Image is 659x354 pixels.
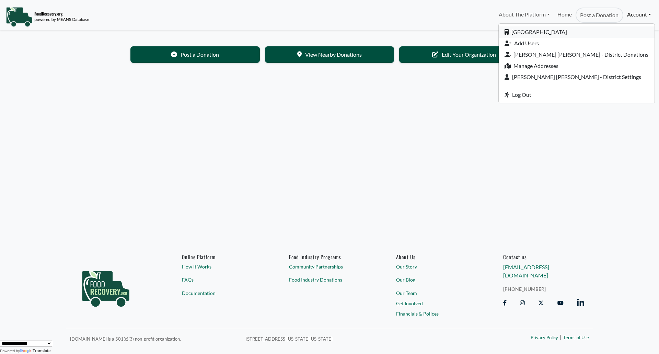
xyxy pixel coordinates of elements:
a: Home [554,8,576,23]
a: Translate [20,349,51,353]
a: Get Involved [396,300,477,307]
a: Our Blog [396,276,477,283]
a: Documentation [182,289,263,297]
h6: Food Industry Programs [289,254,370,260]
a: Our Team [396,289,477,297]
a: Terms of Use [563,334,589,341]
img: Google Translate [20,349,33,354]
h6: Contact us [503,254,584,260]
a: Food Industry Donations [289,276,370,283]
a: View Nearby Donations [265,46,394,63]
a: About Us [396,254,477,260]
a: Manage Addresses [499,60,655,71]
a: Financials & Polices [396,310,477,317]
a: Post a Donation [576,8,623,23]
a: FAQs [182,276,263,283]
a: About The Platform [495,8,553,21]
a: Community Partnerships [289,263,370,270]
a: Log Out [499,89,655,100]
a: [PERSON_NAME] [PERSON_NAME] - District Donations [499,49,655,60]
a: [PERSON_NAME] [PERSON_NAME] - District Settings [499,71,655,83]
a: Our Story [396,263,477,270]
a: Post a Donation [130,46,260,63]
h6: Online Platform [182,254,263,260]
p: [STREET_ADDRESS][US_STATE][US_STATE] [246,334,457,343]
a: [GEOGRAPHIC_DATA] [499,26,655,38]
a: Add Users [499,38,655,49]
a: How It Works [182,263,263,270]
a: [PHONE_NUMBER] [503,285,584,293]
a: Privacy Policy [531,334,558,341]
p: [DOMAIN_NAME] is a 501(c)(3) non-profit organization. [70,334,238,343]
img: NavigationLogo_FoodRecovery-91c16205cd0af1ed486a0f1a7774a6544ea792ac00100771e7dd3ec7c0e58e41.png [6,7,89,27]
a: Edit Your Organization [399,46,529,63]
img: food_recovery_green_logo-76242d7a27de7ed26b67be613a865d9c9037ba317089b267e0515145e5e51427.png [75,254,137,319]
span: | [560,333,562,341]
a: [EMAIL_ADDRESS][DOMAIN_NAME] [503,264,549,278]
a: Account [623,8,655,21]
